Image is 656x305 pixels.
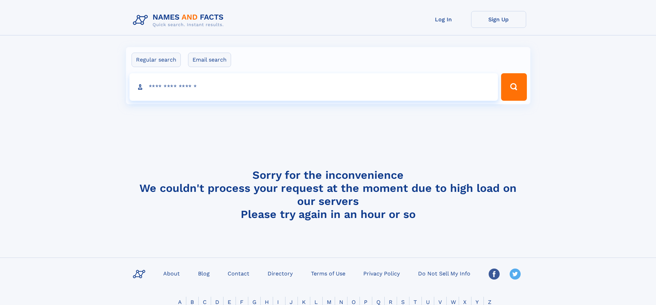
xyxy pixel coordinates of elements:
img: Logo Names and Facts [130,11,229,30]
h4: Sorry for the inconvenience We couldn't process your request at the moment due to high load on ou... [130,168,526,221]
label: Email search [188,53,231,67]
a: Contact [225,268,252,278]
a: Blog [195,268,212,278]
button: Search Button [501,73,527,101]
img: Facebook [489,269,500,280]
a: Sign Up [471,11,526,28]
a: Privacy Policy [361,268,403,278]
a: Log In [416,11,471,28]
a: Do Not Sell My Info [415,268,473,278]
label: Regular search [132,53,181,67]
a: Terms of Use [308,268,348,278]
input: search input [129,73,498,101]
a: About [160,268,183,278]
a: Directory [265,268,295,278]
img: Twitter [510,269,521,280]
